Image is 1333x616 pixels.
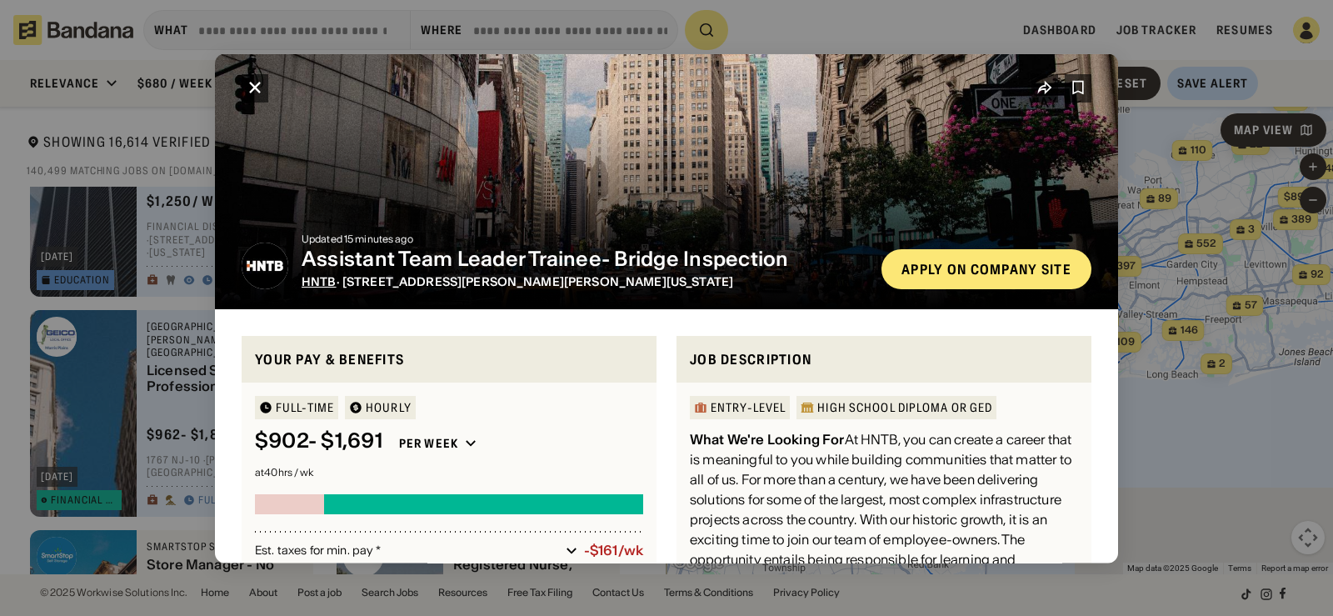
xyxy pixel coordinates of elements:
[690,348,1078,369] div: Job Description
[255,348,643,369] div: Your pay & benefits
[255,542,559,558] div: Est. taxes for min. pay *
[817,402,992,413] div: High School Diploma or GED
[690,431,845,448] div: What We're Looking For
[276,402,334,413] div: Full-time
[255,468,643,478] div: at 40 hrs / wk
[584,543,643,558] div: -$161/wk
[255,429,382,453] div: $ 902 - $1,691
[302,233,868,243] div: Updated 15 minutes ago
[901,262,1071,275] div: Apply on company site
[302,247,868,271] div: Assistant Team Leader Trainee- Bridge Inspection
[302,274,868,288] div: · [STREET_ADDRESS][PERSON_NAME][PERSON_NAME][US_STATE]
[366,402,412,413] div: HOURLY
[242,242,288,288] img: HNTB logo
[399,436,458,451] div: Per week
[711,402,786,413] div: Entry-Level
[302,273,337,288] span: HNTB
